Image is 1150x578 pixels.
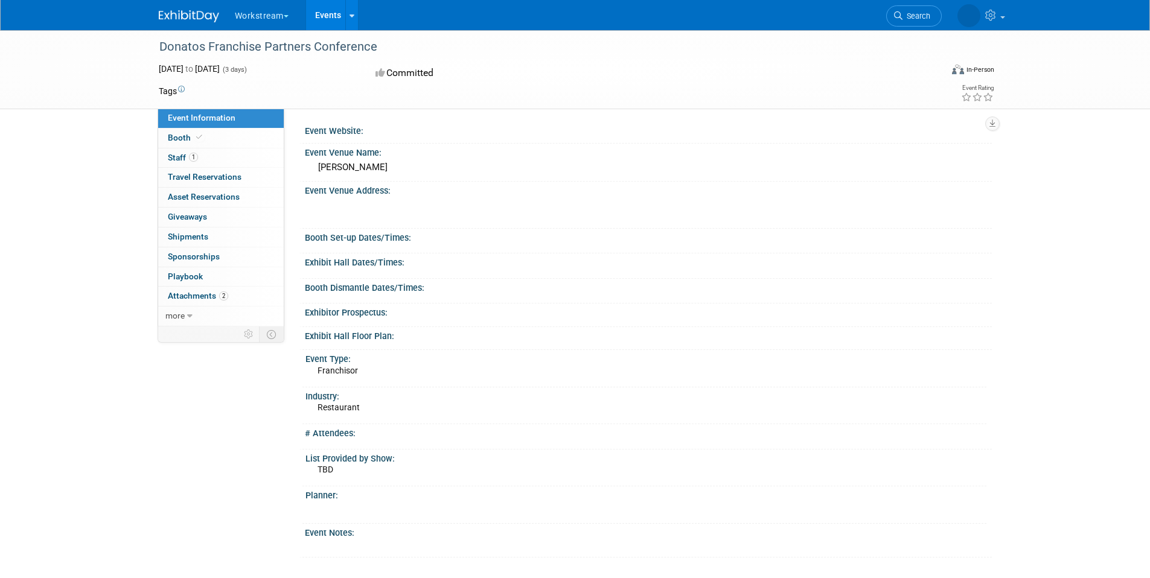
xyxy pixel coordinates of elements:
a: Staff1 [158,148,284,168]
div: Booth Set-up Dates/Times: [305,229,992,244]
div: Committed [372,63,639,84]
div: Event Venue Name: [305,144,992,159]
a: Booth [158,129,284,148]
div: Event Rating [961,85,994,91]
td: Personalize Event Tab Strip [238,326,260,342]
span: Franchisor [318,366,358,375]
span: [DATE] [DATE] [159,64,220,74]
a: Shipments [158,227,284,247]
div: [PERSON_NAME] [314,158,983,177]
a: Giveaways [158,208,284,227]
div: Exhibit Hall Floor Plan: [305,327,992,342]
a: Search [886,5,942,27]
a: Sponsorships [158,247,284,267]
div: Booth Dismantle Dates/Times: [305,279,992,294]
span: (3 days) [222,66,247,74]
div: Industry: [305,387,986,402]
div: Event Notes: [305,524,992,539]
span: Event Information [168,113,235,122]
span: 1 [189,153,198,162]
div: Donatos Franchise Partners Conference [155,36,924,58]
a: Event Information [158,109,284,128]
a: Playbook [158,267,284,287]
td: Tags [159,85,185,97]
div: Event Type: [305,350,986,365]
span: Playbook [168,272,203,281]
div: In-Person [966,65,994,74]
span: Sponsorships [168,252,220,261]
div: Exhibitor Prospectus: [305,303,992,319]
span: Staff [168,153,198,162]
span: more [165,311,185,320]
span: 2 [219,291,228,300]
img: ExhibitDay [159,10,219,22]
img: Format-Inperson.png [952,65,964,74]
a: Travel Reservations [158,168,284,187]
div: # Attendees: [305,424,992,439]
div: Event Format [870,63,995,81]
div: Event Website: [305,122,992,137]
span: TBD [318,465,333,474]
a: Attachments2 [158,287,284,306]
span: Attachments [168,291,228,300]
span: Giveaways [168,212,207,221]
span: Asset Reservations [168,192,240,202]
td: Toggle Event Tabs [259,326,284,342]
div: List Provided by Show: [305,449,986,465]
span: Shipments [168,232,208,241]
span: Travel Reservations [168,172,241,182]
span: Search [902,11,930,21]
img: Josh Smith [957,4,980,27]
div: Exhibit Hall Dates/Times: [305,253,992,268]
span: to [184,64,195,74]
div: Event Venue Address: [305,182,992,197]
a: more [158,306,284,326]
div: Planner: [305,486,986,501]
i: Booth reservation complete [196,134,202,141]
span: Booth [168,133,205,142]
a: Asset Reservations [158,188,284,207]
span: Restaurant [318,402,360,412]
